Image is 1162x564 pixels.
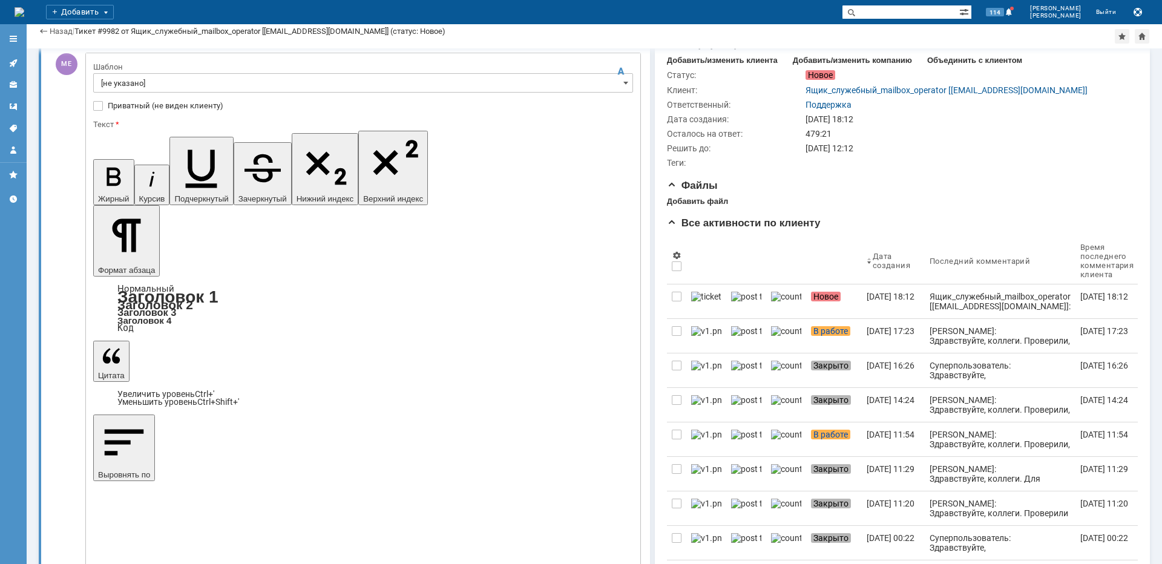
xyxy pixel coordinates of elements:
button: Выровнять по [93,415,155,481]
div: Добавить/изменить клиента [667,56,778,65]
div: [DATE] 18:12 [867,292,914,301]
div: Шаблон [93,63,631,71]
a: Мой профиль [4,140,23,160]
span: Новое [806,70,835,80]
div: [PERSON_NAME]: Здравствуйте, коллеги. Для идентификации услуги связи, требуются данные предоставл... [930,464,1071,522]
div: [DATE] 00:22 [1080,533,1128,543]
a: [PERSON_NAME]: Здравствуйте, коллеги. Проверили, канал работает штатно,потерь и прерываний не фик... [925,388,1075,422]
div: Последний комментарий [930,257,1030,266]
a: counter.png [766,284,806,318]
button: Зачеркнутый [234,142,292,205]
img: post ticket.png [731,430,761,439]
span: Ctrl+Shift+' [197,397,239,407]
div: [DATE] 11:20 [1080,499,1128,508]
a: Суперпользователь: Здравствуйте, Ящик_служебный_mailbox_operator ! Ваше обращение зарегистрирован... [925,526,1075,560]
img: counter.png [771,499,801,508]
a: [PERSON_NAME]: Здравствуйте, коллеги. Проверили повторно. [GEOGRAPHIC_DATA] работает штатно,потер... [925,491,1075,525]
div: Объединить с клиентом [927,56,1022,65]
div: Дата создания [873,252,910,270]
span: Скрыть панель инструментов [614,64,628,79]
a: counter.png [766,422,806,456]
a: В работе [806,422,862,456]
a: [DATE] 11:20 [862,491,925,525]
a: [DATE] 18:12 [862,284,925,318]
a: Ящик_служебный_mailbox_operator [[EMAIL_ADDRESS][DOMAIN_NAME]] [806,85,1088,95]
a: Закрыто [806,388,862,422]
img: post ticket.png [731,292,761,301]
span: Закрыто [811,361,851,370]
a: [DATE] 17:23 [1075,319,1148,353]
img: logo [15,7,24,17]
img: v1.png [691,326,721,336]
span: 114 [986,8,1004,16]
a: ticket_notification.png [686,284,726,318]
img: post ticket.png [731,395,761,405]
a: counter.png [766,491,806,525]
div: Время последнего комментария клиента [1080,243,1134,279]
img: F+mhjQk5qk2cgAAAABJRU5ErkJggg== [5,259,178,392]
a: [DATE] 11:54 [862,422,925,456]
a: В работе [806,319,862,353]
button: Жирный [93,159,134,205]
a: [PERSON_NAME]: Здравствуйте, коллеги. Проверили, канал работает штатно,потерь и прерываний не фик... [925,422,1075,456]
div: Коллеги, длинный пинг, большими пакетами, выполненный в разные моменты времени. [5,5,177,487]
img: counter.png [771,533,801,543]
a: post ticket.png [726,319,766,353]
div: Формат абзаца [93,285,633,332]
div: [DATE] 17:23 [1080,326,1128,336]
img: v1.png [691,361,721,370]
button: Сохранить лог [1131,5,1145,19]
a: post ticket.png [726,457,766,491]
a: [DATE] 14:24 [862,388,925,422]
span: [PERSON_NAME] [1030,12,1082,19]
img: ticket_notification.png [691,292,721,301]
div: [PERSON_NAME]: Здравствуйте, коллеги. Проверили, канал работает штатно,потерь и прерываний не фик... [930,395,1071,434]
a: post ticket.png [726,526,766,560]
img: counter.png [771,292,801,301]
div: [DATE] 14:24 [867,395,914,405]
a: Активности [4,53,23,73]
a: [DATE] 14:24 [1075,388,1148,422]
a: Перейти на домашнюю страницу [15,7,24,17]
a: Назад [50,27,73,36]
a: Закрыто [806,353,862,387]
a: Increase [117,389,214,399]
div: Ящик_служебный_mailbox_operator [[EMAIL_ADDRESS][DOMAIN_NAME]]: Тема письма: [Ticket] (ERTH-[STRE... [930,292,1071,408]
img: v1.png [691,395,721,405]
a: Заголовок 4 [117,315,171,326]
a: [DATE] 11:20 [1075,491,1148,525]
a: post ticket.png [726,284,766,318]
div: [DATE] 11:29 [867,464,914,474]
span: Нижний индекс [297,194,354,203]
span: Подчеркнутый [174,194,228,203]
div: Добавить файл [667,197,728,206]
a: Закрыто [806,526,862,560]
div: Осталось на ответ: [667,129,803,139]
div: [DATE] 11:29 [1080,464,1128,474]
a: Поддержка [806,100,852,110]
div: Добавить [46,5,114,19]
span: [PERSON_NAME] [1030,5,1082,12]
img: counter.png [771,395,801,405]
a: v1.png [686,422,726,456]
a: [DATE] 00:22 [862,526,925,560]
span: В работе [811,326,850,336]
a: [PERSON_NAME]: Здравствуйте, коллеги. Проверили, канал работает штатно,потерь и прерываний не фик... [925,319,1075,353]
div: [DATE] 17:23 [867,326,914,336]
a: Теги [4,119,23,138]
a: Клиенты [4,75,23,94]
span: Новое [811,292,841,301]
div: Решить до: [667,143,803,153]
span: Ctrl+' [195,389,214,399]
span: Настройки [672,251,681,260]
div: Статус: [667,70,803,80]
span: Закрыто [811,395,851,405]
a: post ticket.png [726,491,766,525]
a: counter.png [766,319,806,353]
button: Подчеркнутый [169,137,233,205]
a: [DATE] 11:29 [1075,457,1148,491]
span: Верхний индекс [363,194,423,203]
img: v1.png [691,533,721,543]
a: v1.png [686,526,726,560]
img: counter.png [771,326,801,336]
